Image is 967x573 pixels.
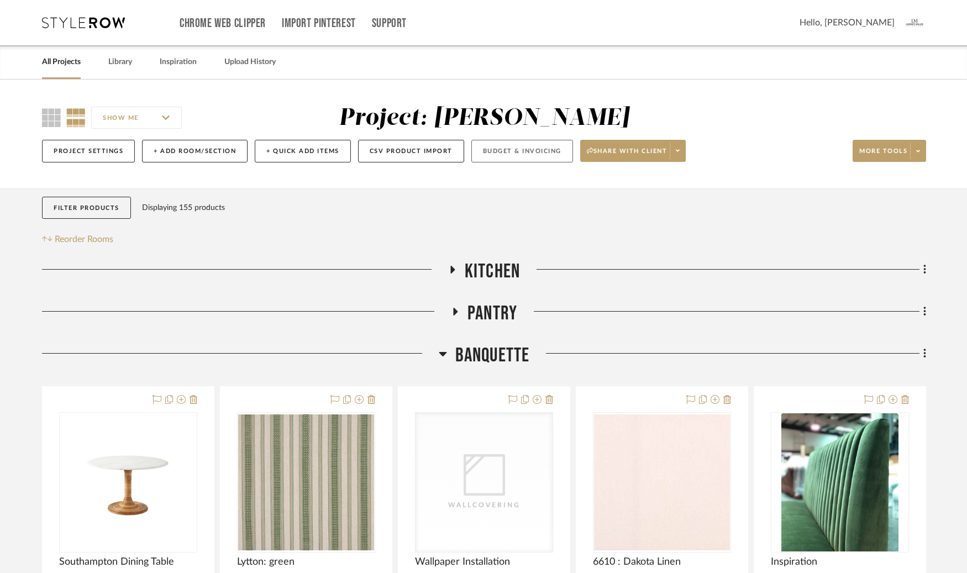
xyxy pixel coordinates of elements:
div: Displaying 155 products [142,197,225,219]
div: 0 [416,413,553,552]
img: 6610 : Dakota Linen [594,414,730,550]
a: Inspiration [160,55,197,70]
span: Inspiration [771,556,817,568]
button: + Add Room/Section [142,140,248,162]
a: All Projects [42,55,81,70]
img: avatar [903,11,926,34]
button: Reorder Rooms [42,233,113,246]
div: 0 [238,413,375,552]
div: Wallcovering [429,500,539,511]
span: Southampton Dining Table [59,556,174,568]
button: Share with client [580,140,686,162]
a: Support [372,19,407,28]
button: Project Settings [42,140,135,162]
span: Banquette [455,344,530,367]
button: More tools [853,140,926,162]
span: 6610 : Dakota Linen [593,556,681,568]
span: Kitchen [465,260,520,283]
a: Upload History [224,55,276,70]
a: Import Pinterest [282,19,356,28]
span: Share with client [587,147,668,164]
button: Filter Products [42,197,131,219]
img: Southampton Dining Table [73,413,183,551]
a: Chrome Web Clipper [180,19,266,28]
span: Lytton: green [237,556,295,568]
button: CSV Product Import [358,140,464,162]
a: Library [108,55,132,70]
span: Hello, [PERSON_NAME] [800,16,895,29]
button: + Quick Add Items [255,140,351,162]
img: Inspiration [781,413,899,551]
span: Reorder Rooms [55,233,113,246]
span: Pantry [467,302,517,325]
img: Lytton: green [238,414,374,550]
button: Budget & Invoicing [471,140,573,162]
div: Project: [PERSON_NAME] [339,107,629,130]
span: More tools [859,147,907,164]
span: Wallpaper Installation [415,556,510,568]
div: 0 [593,413,730,552]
